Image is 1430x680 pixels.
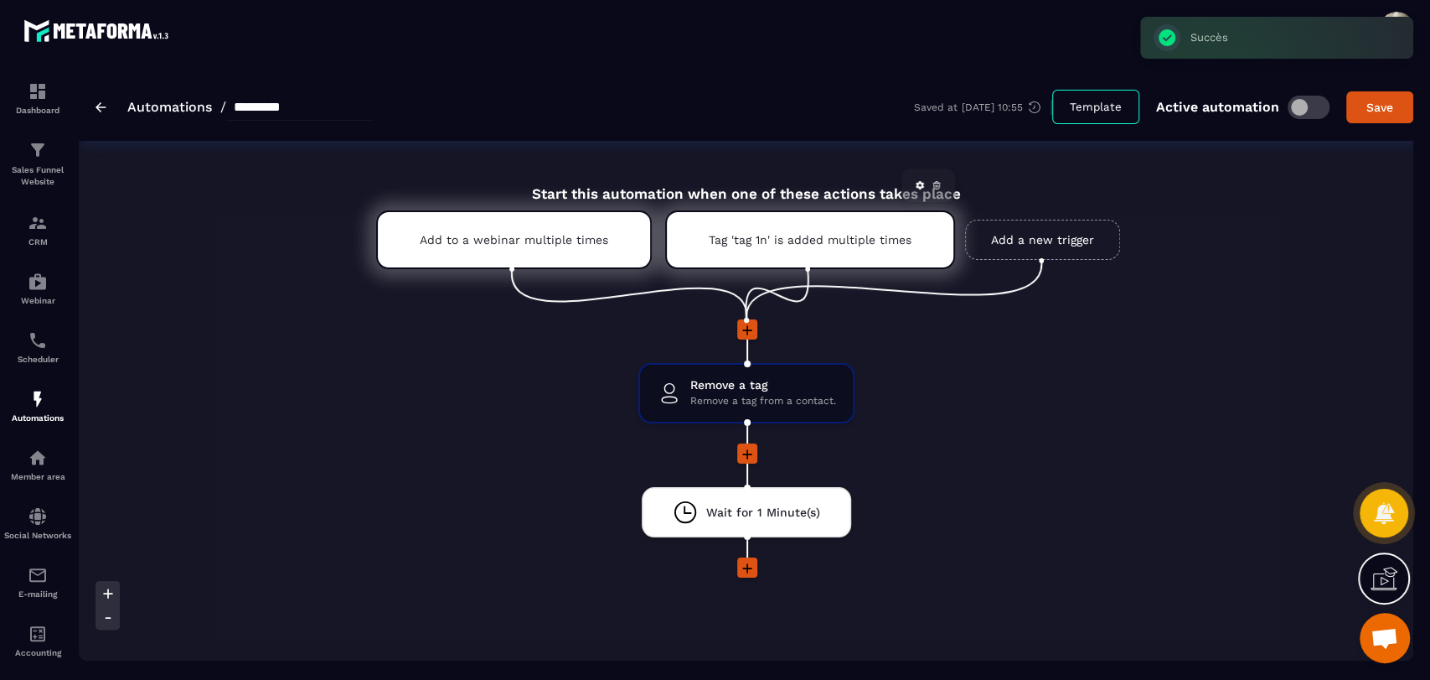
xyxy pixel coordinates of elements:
button: Save [1346,91,1413,123]
span: / [220,99,226,115]
img: scheduler [28,330,48,350]
span: Remove a tag from a contact. [690,393,836,409]
div: Saved at [914,100,1052,115]
a: emailemailE-mailing [4,553,71,611]
p: Dashboard [4,106,71,115]
a: formationformationCRM [4,200,71,259]
span: Wait for 1 Minute(s) [706,505,820,521]
p: Member area [4,472,71,481]
p: Active automation [1156,99,1279,115]
p: Social Networks [4,531,71,540]
a: automationsautomationsAutomations [4,376,71,435]
a: Add a new trigger [965,220,1120,260]
img: accountant [28,624,48,644]
a: accountantaccountantAccounting [4,611,71,670]
img: social-network [28,506,48,527]
img: formation [28,213,48,233]
div: Mở cuộc trò chuyện [1360,613,1410,663]
p: [DATE] 10:55 [962,101,1023,113]
img: email [28,565,48,585]
img: automations [28,448,48,468]
img: arrow [96,102,106,112]
img: automations [28,272,48,292]
p: CRM [4,237,71,247]
a: formationformationSales Funnel Website [4,127,71,200]
a: social-networksocial-networkSocial Networks [4,494,71,553]
p: Sales Funnel Website [4,164,71,188]
img: logo [23,15,174,46]
div: Start this automation when one of these actions takes place [334,166,1159,202]
span: Remove a tag [690,377,836,393]
div: Save [1357,99,1402,116]
p: Automations [4,413,71,423]
p: Scheduler [4,355,71,364]
p: Accounting [4,648,71,657]
a: automationsautomationsMember area [4,435,71,494]
p: Tag 'tag 1n' is added multiple times [709,233,911,247]
a: schedulerschedulerScheduler [4,318,71,376]
p: Webinar [4,296,71,305]
img: automations [28,389,48,409]
a: automationsautomationsWebinar [4,259,71,318]
a: Automations [127,99,212,115]
button: Template [1052,90,1139,124]
img: formation [28,81,48,101]
p: Add to a webinar multiple times [420,233,608,247]
p: E-mailing [4,589,71,599]
a: formationformationDashboard [4,69,71,127]
img: formation [28,140,48,160]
